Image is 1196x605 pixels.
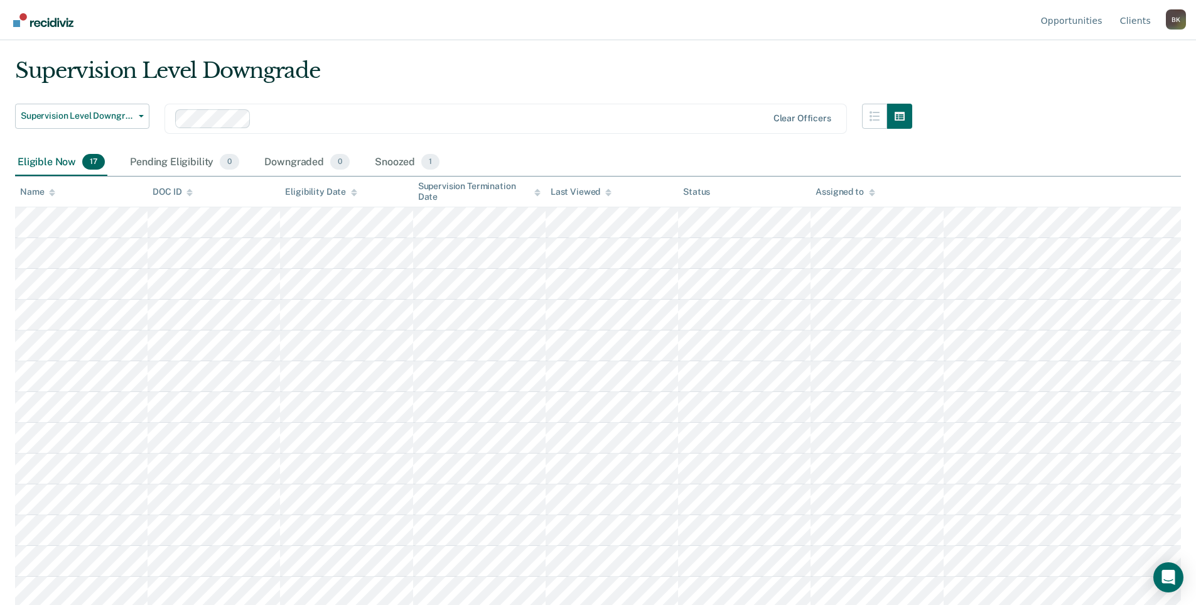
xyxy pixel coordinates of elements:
div: Clear officers [773,113,831,124]
div: DOC ID [153,187,193,197]
div: Status [683,187,710,197]
div: Pending Eligibility0 [127,149,242,177]
span: 1 [421,154,439,170]
button: Supervision Level Downgrade [15,104,149,129]
div: Eligible Now17 [15,149,107,177]
span: 0 [330,154,350,170]
button: Profile dropdown button [1166,9,1186,30]
div: Name [20,187,55,197]
div: Assigned to [816,187,875,197]
span: Supervision Level Downgrade [21,111,134,121]
div: Downgraded0 [262,149,352,177]
div: Supervision Level Downgrade [15,58,912,94]
div: Last Viewed [551,187,611,197]
span: 0 [220,154,239,170]
div: Supervision Termination Date [418,181,541,202]
span: 17 [82,154,105,170]
div: Snoozed1 [372,149,442,177]
div: Open Intercom Messenger [1153,562,1183,592]
div: Eligibility Date [285,187,357,197]
div: B K [1166,9,1186,30]
img: Recidiviz [13,13,73,27]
